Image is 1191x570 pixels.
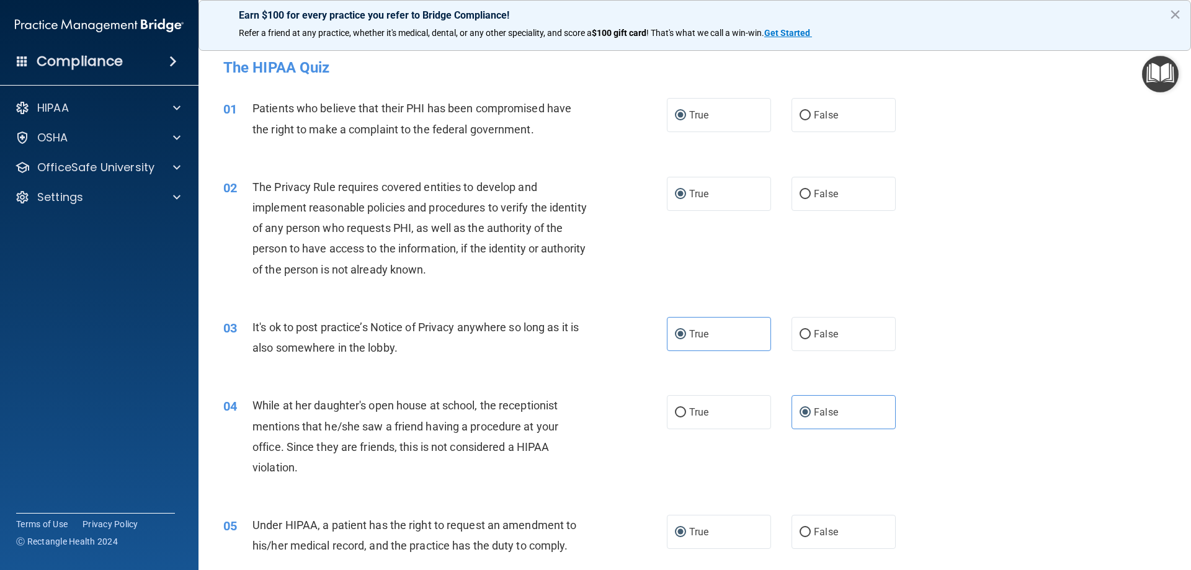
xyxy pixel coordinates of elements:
[223,519,237,533] span: 05
[675,330,686,339] input: True
[814,526,838,538] span: False
[15,130,181,145] a: OSHA
[223,399,237,414] span: 04
[764,28,810,38] strong: Get Started
[592,28,646,38] strong: $100 gift card
[252,321,579,354] span: It's ok to post practice’s Notice of Privacy anywhere so long as it is also somewhere in the lobby.
[814,406,838,418] span: False
[675,528,686,537] input: True
[814,328,838,340] span: False
[675,111,686,120] input: True
[15,190,181,205] a: Settings
[252,399,558,474] span: While at her daughter's open house at school, the receptionist mentions that he/she saw a friend ...
[37,160,154,175] p: OfficeSafe University
[239,28,592,38] span: Refer a friend at any practice, whether it's medical, dental, or any other speciality, and score a
[689,328,708,340] span: True
[223,102,237,117] span: 01
[37,100,69,115] p: HIPAA
[675,190,686,199] input: True
[15,100,181,115] a: HIPAA
[37,53,123,70] h4: Compliance
[814,109,838,121] span: False
[223,60,1166,76] h4: The HIPAA Quiz
[646,28,764,38] span: ! That's what we call a win-win.
[675,408,686,417] input: True
[800,190,811,199] input: False
[800,528,811,537] input: False
[800,330,811,339] input: False
[689,526,708,538] span: True
[37,130,68,145] p: OSHA
[1142,56,1179,92] button: Open Resource Center
[223,321,237,336] span: 03
[37,190,83,205] p: Settings
[1169,4,1181,24] button: Close
[16,518,68,530] a: Terms of Use
[252,519,576,552] span: Under HIPAA, a patient has the right to request an amendment to his/her medical record, and the p...
[814,188,838,200] span: False
[15,160,181,175] a: OfficeSafe University
[800,408,811,417] input: False
[689,188,708,200] span: True
[252,102,571,135] span: Patients who believe that their PHI has been compromised have the right to make a complaint to th...
[15,13,184,38] img: PMB logo
[689,406,708,418] span: True
[252,180,587,276] span: The Privacy Rule requires covered entities to develop and implement reasonable policies and proce...
[16,535,118,548] span: Ⓒ Rectangle Health 2024
[83,518,138,530] a: Privacy Policy
[239,9,1151,21] p: Earn $100 for every practice you refer to Bridge Compliance!
[764,28,812,38] a: Get Started
[800,111,811,120] input: False
[689,109,708,121] span: True
[223,180,237,195] span: 02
